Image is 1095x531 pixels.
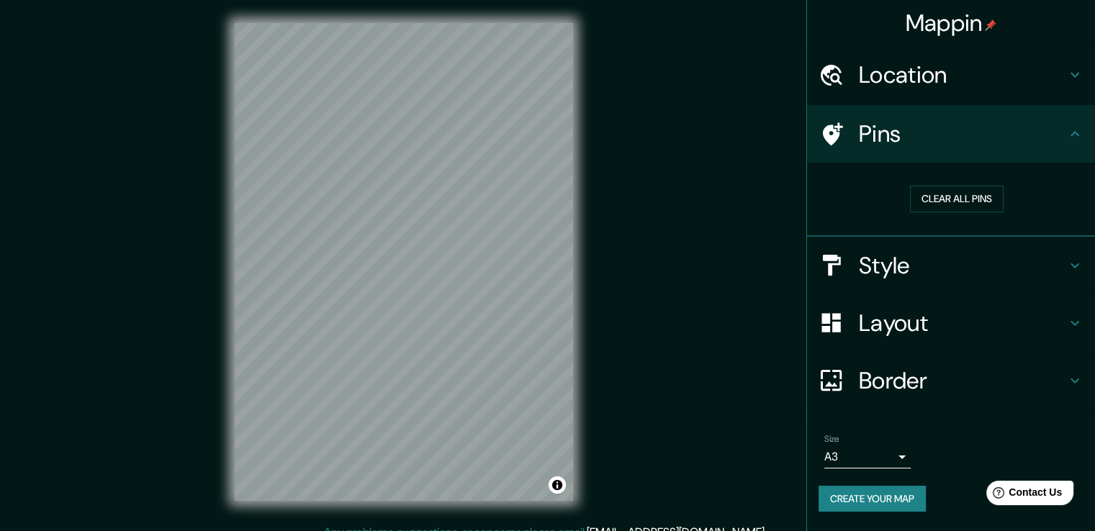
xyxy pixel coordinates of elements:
img: pin-icon.png [985,19,996,31]
div: A3 [824,445,911,468]
h4: Style [859,251,1066,280]
div: Pins [807,105,1095,163]
button: Create your map [819,486,926,512]
div: Style [807,237,1095,294]
h4: Layout [859,309,1066,337]
h4: Location [859,60,1066,89]
iframe: Help widget launcher [967,475,1079,515]
div: Location [807,46,1095,104]
h4: Mappin [906,9,997,37]
label: Size [824,432,839,445]
button: Toggle attribution [549,476,566,494]
h4: Border [859,366,1066,395]
div: Layout [807,294,1095,352]
button: Clear all pins [910,186,1004,212]
h4: Pins [859,119,1066,148]
div: Border [807,352,1095,409]
canvas: Map [235,23,573,501]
